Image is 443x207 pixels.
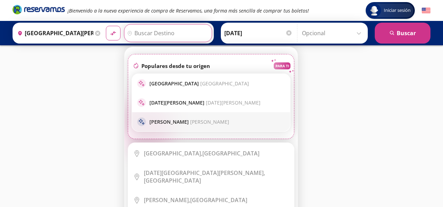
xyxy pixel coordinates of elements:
[15,24,93,42] input: Buscar Origen
[190,118,229,125] span: [PERSON_NAME]
[302,24,364,42] input: Opcional
[144,149,202,157] b: [GEOGRAPHIC_DATA],
[375,23,430,44] button: Buscar
[68,7,309,14] em: ¡Bienvenido a la nueva experiencia de compra de Reservamos, una forma más sencilla de comprar tus...
[141,62,210,69] p: Populares desde tu origen
[224,24,293,42] input: Elegir Fecha
[381,7,413,14] span: Iniciar sesión
[144,196,247,204] div: [GEOGRAPHIC_DATA]
[149,118,229,125] p: [PERSON_NAME]
[275,63,289,68] p: PARA TI
[144,169,289,184] div: [GEOGRAPHIC_DATA]
[13,4,65,17] a: Brand Logo
[144,149,259,157] div: [GEOGRAPHIC_DATA]
[200,80,249,87] span: [GEOGRAPHIC_DATA]
[149,99,261,106] p: [DATE][PERSON_NAME]
[124,24,210,42] input: Buscar Destino
[13,4,65,15] i: Brand Logo
[149,80,249,87] p: [GEOGRAPHIC_DATA]
[422,6,430,15] button: English
[144,196,190,204] b: [PERSON_NAME],
[206,99,261,106] span: [DATE][PERSON_NAME]
[144,169,265,177] b: [DATE][GEOGRAPHIC_DATA][PERSON_NAME],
